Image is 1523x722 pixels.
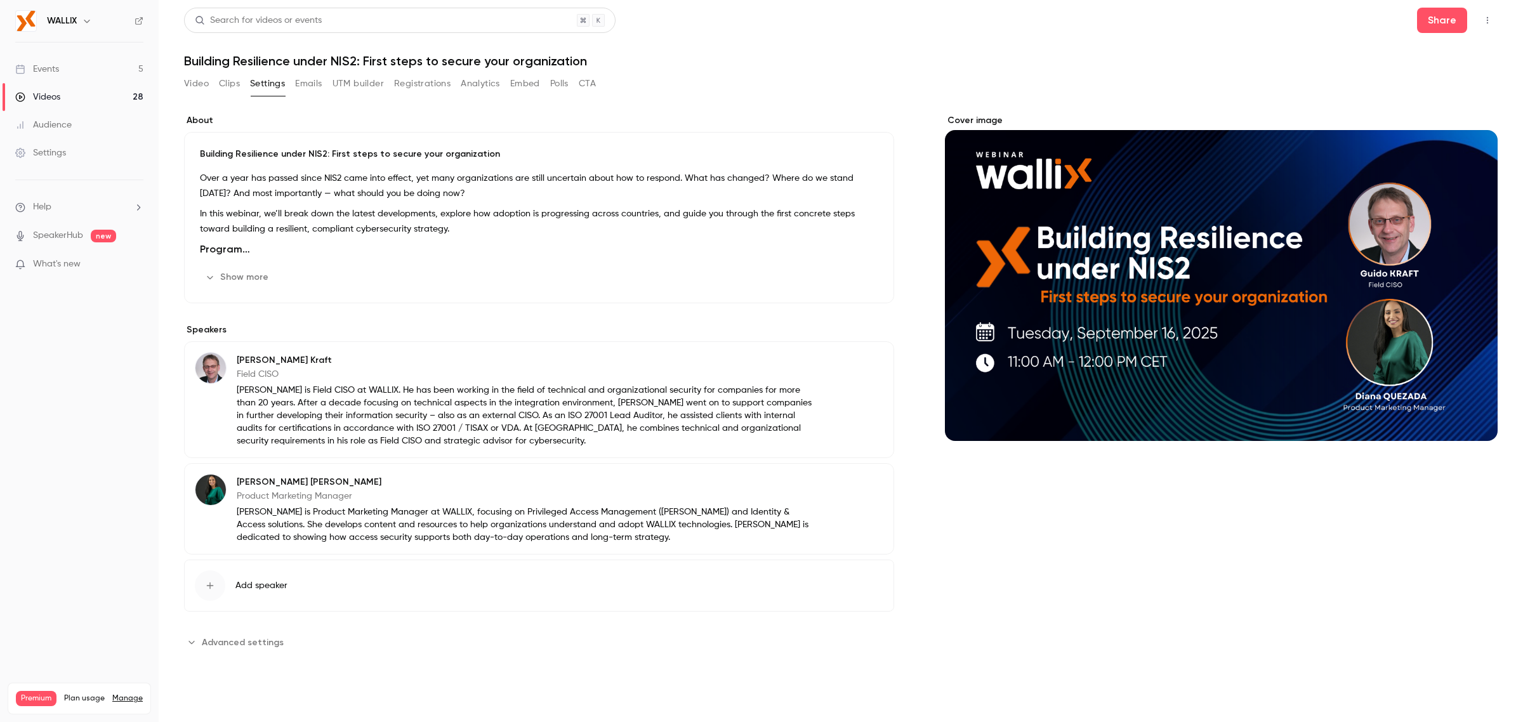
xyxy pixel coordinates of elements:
[15,147,66,159] div: Settings
[184,560,894,612] button: Add speaker
[202,636,284,649] span: Advanced settings
[184,114,894,127] label: About
[195,353,226,383] img: Guido Kraft
[219,74,240,94] button: Clips
[200,206,878,237] p: In this webinar, we’ll break down the latest developments, explore how adoption is progressing ac...
[195,475,226,505] img: Diana QUEZADA
[237,384,812,447] p: [PERSON_NAME] is Field CISO at WALLIX. He has been working in the field of technical and organiza...
[394,74,451,94] button: Registrations
[200,171,878,201] p: Over a year has passed since NIS2 came into effect, yet many organizations are still uncertain ab...
[237,476,812,489] p: [PERSON_NAME] [PERSON_NAME]
[461,74,500,94] button: Analytics
[184,632,291,652] button: Advanced settings
[333,74,384,94] button: UTM builder
[33,200,51,214] span: Help
[15,119,72,131] div: Audience
[237,490,812,502] p: Product Marketing Manager
[237,354,812,367] p: [PERSON_NAME] Kraft
[200,267,276,287] button: Show more
[91,230,116,242] span: new
[16,11,36,31] img: WALLIX
[195,14,322,27] div: Search for videos or events
[550,74,569,94] button: Polls
[64,693,105,704] span: Plan usage
[33,229,83,242] a: SpeakerHub
[184,324,894,336] label: Speakers
[250,74,285,94] button: Settings
[510,74,540,94] button: Embed
[237,506,812,544] p: [PERSON_NAME] is Product Marketing Manager at WALLIX, focusing on Privileged Access Management ([...
[15,91,60,103] div: Videos
[945,114,1498,441] section: Cover image
[184,53,1498,69] h1: Building Resilience under NIS2: First steps to secure your organization
[112,693,143,704] a: Manage
[235,579,287,592] span: Add speaker
[295,74,322,94] button: Emails
[47,15,77,27] h6: WALLIX
[200,148,878,161] p: Building Resilience under NIS2: First steps to secure your organization
[15,63,59,75] div: Events
[579,74,596,94] button: CTA
[945,114,1498,127] label: Cover image
[184,341,894,458] div: Guido Kraft[PERSON_NAME] KraftField CISO[PERSON_NAME] is Field CISO at WALLIX. He has been workin...
[184,463,894,555] div: Diana QUEZADA[PERSON_NAME] [PERSON_NAME]Product Marketing Manager[PERSON_NAME] is Product Marketi...
[184,632,894,652] section: Advanced settings
[128,259,143,270] iframe: Noticeable Trigger
[33,258,81,271] span: What's new
[16,691,56,706] span: Premium
[1417,8,1467,33] button: Share
[1477,10,1498,30] button: Top Bar Actions
[15,200,143,214] li: help-dropdown-opener
[184,74,209,94] button: Video
[237,368,812,381] p: Field CISO
[200,243,250,255] strong: Program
